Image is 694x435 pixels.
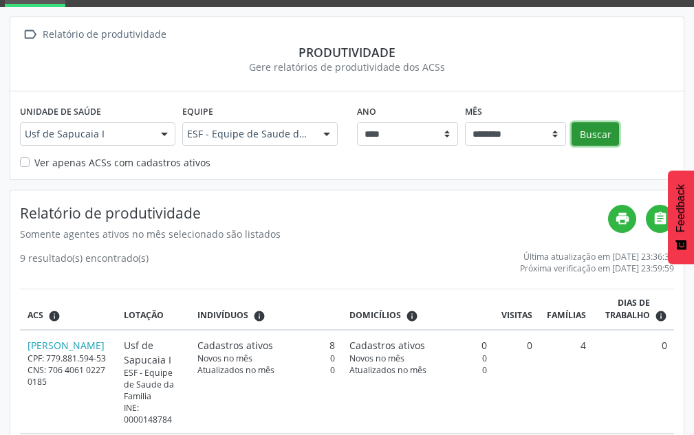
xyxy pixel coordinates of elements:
[28,309,43,322] span: ACS
[646,205,674,233] a: 
[197,338,273,353] span: Cadastros ativos
[349,353,404,364] span: Novos no mês
[124,402,183,425] div: INE: 0000148784
[520,263,674,274] div: Próxima verificação em [DATE] 23:59:59
[20,205,608,222] h4: Relatório de produtividade
[182,101,213,122] label: Equipe
[539,289,593,330] th: Famílias
[20,25,40,45] i: 
[48,310,61,322] i: ACSs que estiveram vinculados a uma UBS neste período, mesmo sem produtividade.
[116,289,190,330] th: Lotação
[187,127,310,141] span: ESF - Equipe de Saude da Familia - INE: 0000148784
[20,60,674,74] div: Gere relatórios de produtividade dos ACSs
[349,338,487,353] div: 0
[572,122,619,146] button: Buscar
[600,297,650,322] span: Dias de trabalho
[520,251,674,263] div: Última atualização em [DATE] 23:36:39
[655,310,667,322] i: Dias em que o(a) ACS fez pelo menos uma visita, ou ficha de cadastro individual ou cadastro domic...
[40,25,169,45] div: Relatório de produtividade
[28,339,105,352] a: [PERSON_NAME]
[406,310,418,322] i: <div class="text-left"> <div> <strong>Cadastros ativos:</strong> Cadastros que estão vinculados a...
[20,101,101,122] label: Unidade de saúde
[20,227,608,241] div: Somente agentes ativos no mês selecionado são listados
[197,338,335,353] div: 8
[124,338,183,367] div: Usf de Sapucaia I
[539,330,593,434] td: 4
[197,364,274,376] span: Atualizados no mês
[34,155,210,170] label: Ver apenas ACSs com cadastros ativos
[197,353,335,364] div: 0
[675,184,687,232] span: Feedback
[20,25,169,45] a:  Relatório de produtividade
[653,211,668,226] i: 
[349,353,487,364] div: 0
[20,45,674,60] div: Produtividade
[28,364,109,388] div: CNS: 706 4061 0227 0185
[28,353,109,364] div: CPF: 779.881.594-53
[124,367,183,402] div: ESF - Equipe de Saude da Familia
[197,309,248,322] span: Indivíduos
[494,289,539,330] th: Visitas
[197,353,252,364] span: Novos no mês
[20,251,149,274] div: 9 resultado(s) encontrado(s)
[349,364,426,376] span: Atualizados no mês
[357,101,376,122] label: Ano
[593,330,674,434] td: 0
[615,211,630,226] i: print
[197,364,335,376] div: 0
[608,205,636,233] a: print
[349,309,401,322] span: Domicílios
[349,338,425,353] span: Cadastros ativos
[253,310,265,322] i: <div class="text-left"> <div> <strong>Cadastros ativos:</strong> Cadastros que estão vinculados a...
[349,364,487,376] div: 0
[494,330,539,434] td: 0
[465,101,482,122] label: Mês
[25,127,147,141] span: Usf de Sapucaia I
[668,170,694,264] button: Feedback - Mostrar pesquisa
